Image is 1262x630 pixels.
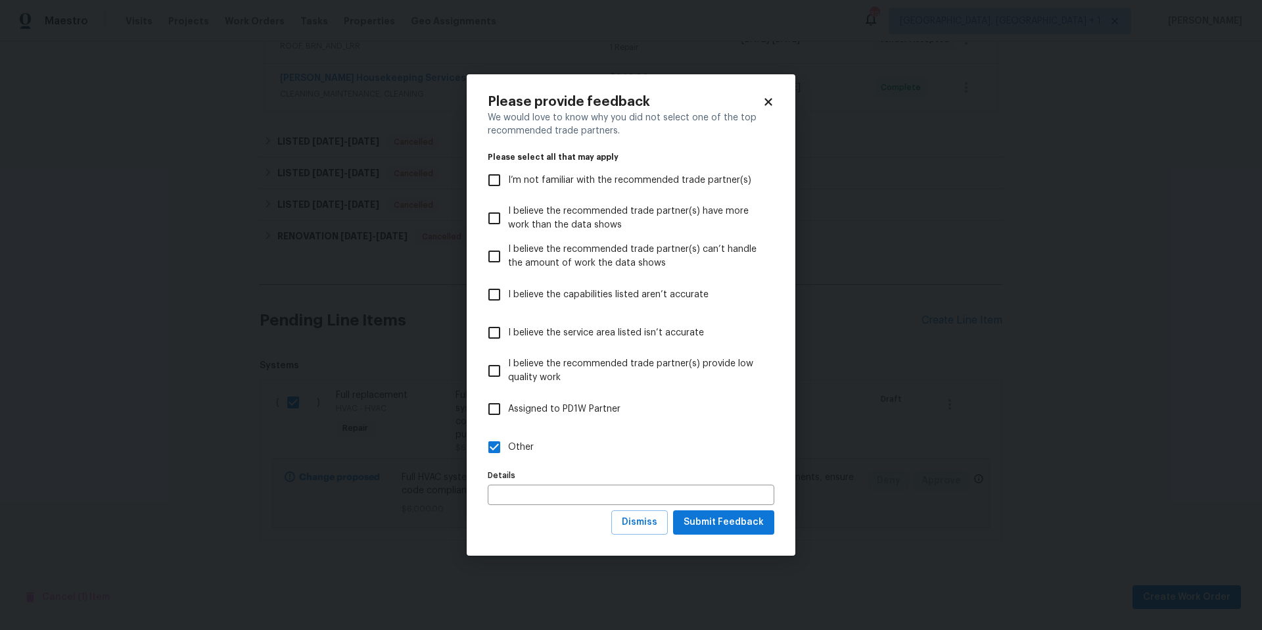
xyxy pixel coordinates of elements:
h2: Please provide feedback [488,95,762,109]
button: Submit Feedback [673,510,774,535]
label: Details [488,472,774,479]
span: Assigned to PD1W Partner [508,402,620,416]
span: Dismiss [622,514,657,531]
span: Submit Feedback [684,514,764,531]
span: I believe the recommended trade partner(s) have more work than the data shows [508,205,764,232]
span: I believe the recommended trade partner(s) provide low quality work [508,357,764,385]
span: Other [508,441,534,454]
button: Dismiss [611,510,668,535]
span: I believe the service area listed isn’t accurate [508,326,704,340]
div: We would love to know why you did not select one of the top recommended trade partners. [488,111,774,137]
span: I’m not familiar with the recommended trade partner(s) [508,174,751,187]
legend: Please select all that may apply [488,153,774,161]
span: I believe the recommended trade partner(s) can’t handle the amount of work the data shows [508,243,764,270]
span: I believe the capabilities listed aren’t accurate [508,288,709,302]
